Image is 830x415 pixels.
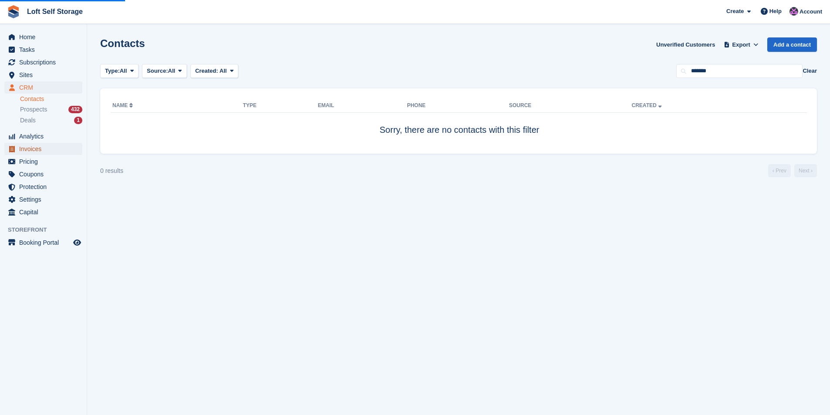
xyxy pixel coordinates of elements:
a: Unverified Customers [653,37,718,52]
a: menu [4,193,82,206]
a: menu [4,181,82,193]
span: CRM [19,81,71,94]
span: Settings [19,193,71,206]
a: menu [4,236,82,249]
a: Name [112,102,135,108]
span: Invoices [19,143,71,155]
a: menu [4,31,82,43]
span: Prospects [20,105,47,114]
th: Type [243,99,318,113]
button: Source: All [142,64,187,78]
div: 1 [74,117,82,124]
button: Type: All [100,64,139,78]
span: Subscriptions [19,56,71,68]
a: menu [4,81,82,94]
span: Created: [195,67,218,74]
span: Help [769,7,782,16]
span: Account [800,7,822,16]
span: Source: [147,67,168,75]
a: menu [4,168,82,180]
div: 0 results [100,166,123,175]
span: Home [19,31,71,43]
th: Email [318,99,407,113]
span: Capital [19,206,71,218]
th: Phone [407,99,509,113]
a: Loft Self Storage [24,4,86,19]
a: Add a contact [767,37,817,52]
span: Create [726,7,744,16]
span: Sorry, there are no contacts with this filter [379,125,539,135]
button: Export [722,37,760,52]
span: All [120,67,127,75]
img: Amy Wright [789,7,798,16]
img: stora-icon-8386f47178a22dfd0bd8f6a31ec36ba5ce8667c1dd55bd0f319d3a0aa187defe.svg [7,5,20,18]
a: Preview store [72,237,82,248]
span: Booking Portal [19,236,71,249]
th: Source [509,99,632,113]
span: Sites [19,69,71,81]
a: menu [4,44,82,56]
button: Created: All [190,64,238,78]
a: Deals 1 [20,116,82,125]
nav: Page [766,164,819,177]
span: Pricing [19,155,71,168]
div: 432 [68,106,82,113]
a: menu [4,56,82,68]
a: menu [4,143,82,155]
button: Clear [803,67,817,75]
a: menu [4,206,82,218]
span: All [168,67,176,75]
a: Prospects 432 [20,105,82,114]
span: Coupons [19,168,71,180]
span: Type: [105,67,120,75]
span: Deals [20,116,36,125]
a: Contacts [20,95,82,103]
span: Storefront [8,226,87,234]
a: Next [794,164,817,177]
span: Tasks [19,44,71,56]
a: menu [4,155,82,168]
a: menu [4,69,82,81]
a: Previous [768,164,791,177]
span: All [220,67,227,74]
span: Protection [19,181,71,193]
span: Export [732,40,750,49]
a: menu [4,130,82,142]
span: Analytics [19,130,71,142]
h1: Contacts [100,37,145,49]
a: Created [632,102,664,108]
